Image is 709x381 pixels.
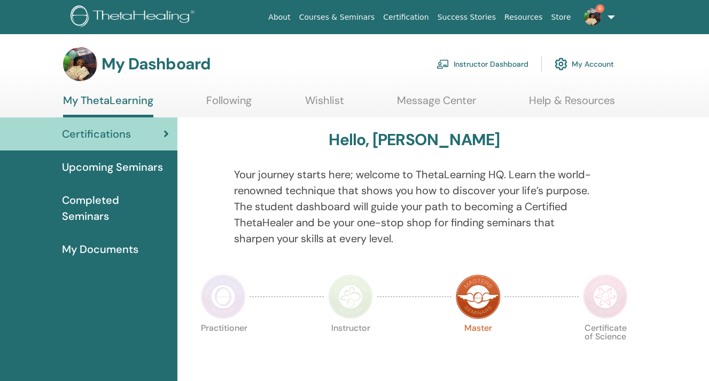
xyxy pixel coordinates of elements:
[234,166,594,247] p: Your journey starts here; welcome to ThetaLearning HQ. Learn the world-renowned technique that sh...
[63,94,153,117] a: My ThetaLearning
[555,52,614,76] a: My Account
[529,94,615,115] a: Help & Resources
[397,94,476,115] a: Message Center
[596,4,604,13] span: 6
[328,324,373,369] p: Instructor
[201,274,246,319] img: Practitioner
[437,59,449,69] img: chalkboard-teacher.svg
[201,324,246,369] p: Practitioner
[456,274,501,319] img: Master
[583,274,628,319] img: Certificate of Science
[584,9,601,26] img: default.jpg
[305,94,344,115] a: Wishlist
[62,192,169,224] span: Completed Seminars
[379,7,433,27] a: Certification
[206,94,252,115] a: Following
[71,5,198,29] img: logo.png
[328,274,373,319] img: Instructor
[62,159,163,175] span: Upcoming Seminars
[555,55,567,73] img: cog.svg
[63,47,97,81] img: default.jpg
[583,324,628,369] p: Certificate of Science
[456,324,501,369] p: Master
[102,54,211,74] h3: My Dashboard
[500,7,547,27] a: Resources
[437,52,528,76] a: Instructor Dashboard
[547,7,575,27] a: Store
[264,7,294,27] a: About
[62,126,131,142] span: Certifications
[329,130,500,149] h3: Hello, [PERSON_NAME]
[295,7,379,27] a: Courses & Seminars
[433,7,500,27] a: Success Stories
[62,241,138,257] span: My Documents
